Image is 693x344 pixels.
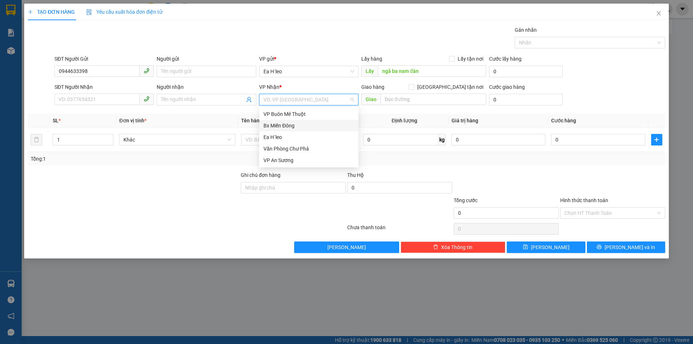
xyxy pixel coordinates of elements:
span: SL [53,118,58,123]
button: Close [649,4,669,24]
span: Lấy hàng [361,56,382,62]
span: Đơn vị tính [119,118,146,123]
label: Cước lấy hàng [489,56,522,62]
span: Lấy [361,65,378,77]
div: VP An Sương [259,154,358,166]
span: plus [651,137,662,143]
input: Cước giao hàng [489,94,563,105]
input: Dọc đường [378,65,486,77]
span: Giao hàng [361,84,384,90]
span: phone [144,96,149,102]
div: Người gửi [157,55,256,63]
span: printer [597,244,602,250]
div: Văn Phòng Chư Phả [259,143,358,154]
button: [PERSON_NAME] [294,241,399,253]
div: Ea H`leo [259,131,358,143]
input: Dọc đường [380,93,486,105]
span: save [523,244,528,250]
label: Hình thức thanh toán [560,197,608,203]
span: delete [433,244,438,250]
button: save[PERSON_NAME] [507,241,585,253]
div: VP Buôn Mê Thuột [259,108,358,120]
button: printer[PERSON_NAME] và In [587,241,665,253]
span: plus [28,9,33,14]
div: SĐT Người Gửi [55,55,154,63]
button: delete [31,134,42,145]
div: VP gửi [259,55,358,63]
span: [PERSON_NAME] [327,243,366,251]
span: [GEOGRAPHIC_DATA] tận nơi [414,83,486,91]
span: Khác [123,134,231,145]
input: VD: Bàn, Ghế [241,134,357,145]
input: Ghi chú đơn hàng [241,182,346,193]
span: Giao [361,93,380,105]
span: close [656,10,662,16]
button: plus [651,134,662,145]
span: Ea H`leo [263,66,354,77]
div: Ea H`leo [263,133,354,141]
div: Người nhận [157,83,256,91]
span: kg [439,134,446,145]
label: Gán nhãn [515,27,537,33]
div: SĐT Người Nhận [55,83,154,91]
label: Ghi chú đơn hàng [241,172,280,178]
span: Tổng cước [454,197,478,203]
span: Yêu cầu xuất hóa đơn điện tử [86,9,162,15]
div: Chưa thanh toán [346,223,453,236]
span: Định lượng [392,118,417,123]
span: Tên hàng [241,118,262,123]
span: Cước hàng [551,118,576,123]
div: VP An Sương [263,156,354,164]
div: VP Buôn Mê Thuột [263,110,354,118]
span: user-add [246,97,252,103]
span: Lấy tận nơi [455,55,486,63]
span: Xóa Thông tin [441,243,472,251]
img: icon [86,9,92,15]
input: 0 [452,134,545,145]
span: Thu Hộ [347,172,364,178]
div: Tổng: 1 [31,155,267,163]
span: [PERSON_NAME] [531,243,570,251]
div: Văn Phòng Chư Phả [263,145,354,153]
span: Giá trị hàng [452,118,478,123]
div: Bx Miền Đông [259,120,358,131]
span: VP Nhận [259,84,279,90]
input: Cước lấy hàng [489,66,563,77]
span: TẠO ĐƠN HÀNG [28,9,75,15]
label: Cước giao hàng [489,84,525,90]
div: Bx Miền Đông [263,122,354,130]
span: [PERSON_NAME] và In [605,243,655,251]
button: deleteXóa Thông tin [401,241,506,253]
span: phone [144,68,149,74]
